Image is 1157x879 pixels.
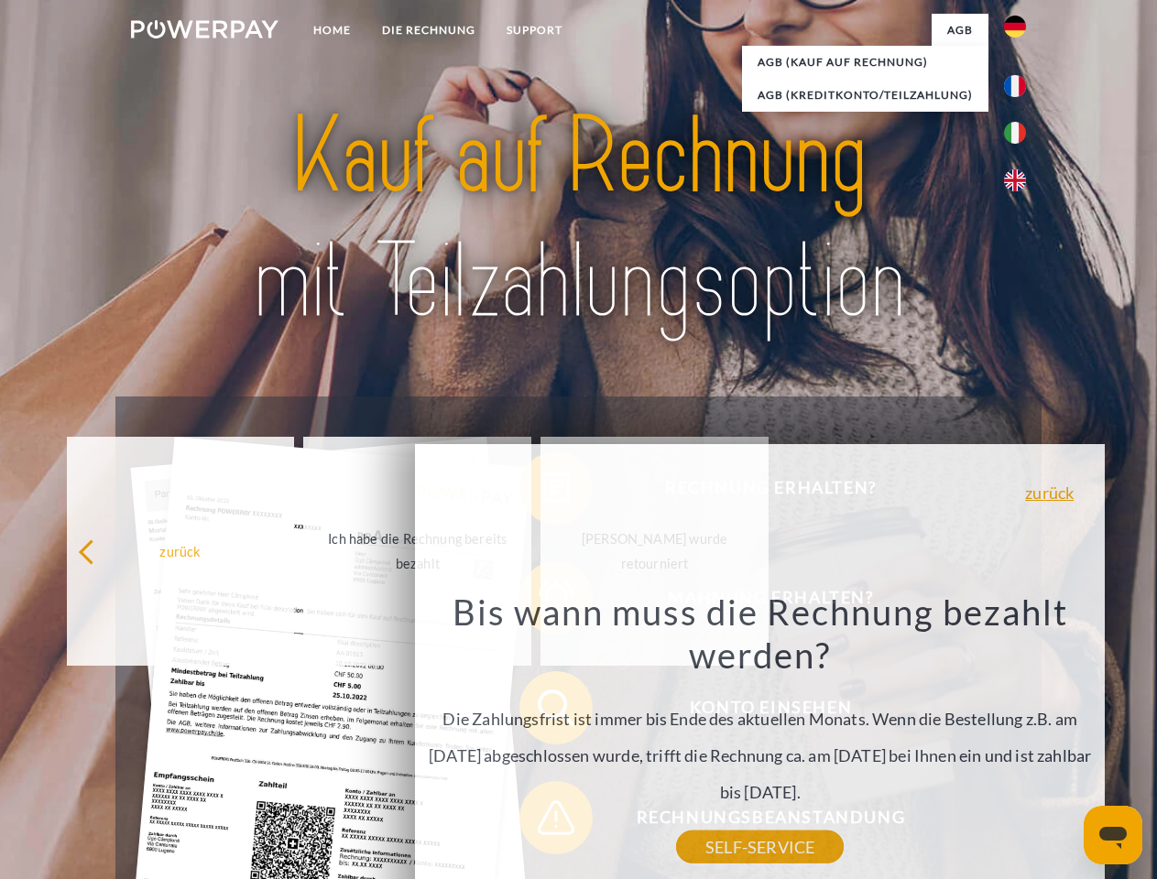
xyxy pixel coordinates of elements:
img: it [1004,122,1026,144]
img: logo-powerpay-white.svg [131,20,278,38]
a: DIE RECHNUNG [366,14,491,47]
div: Ich habe die Rechnung bereits bezahlt [314,526,520,576]
img: de [1004,16,1026,38]
a: SELF-SERVICE [676,830,844,863]
a: Home [298,14,366,47]
a: SUPPORT [491,14,578,47]
a: zurück [1025,484,1074,501]
iframe: Schaltfläche zum Öffnen des Messaging-Fensters [1084,806,1142,864]
h3: Bis wann muss die Rechnung bezahlt werden? [426,590,1095,678]
div: zurück [78,538,284,563]
a: AGB (Kreditkonto/Teilzahlung) [742,79,988,112]
img: en [1004,169,1026,191]
a: agb [932,14,988,47]
img: fr [1004,75,1026,97]
div: Die Zahlungsfrist ist immer bis Ende des aktuellen Monats. Wenn die Bestellung z.B. am [DATE] abg... [426,590,1095,847]
a: AGB (Kauf auf Rechnung) [742,46,988,79]
img: title-powerpay_de.svg [175,88,982,351]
